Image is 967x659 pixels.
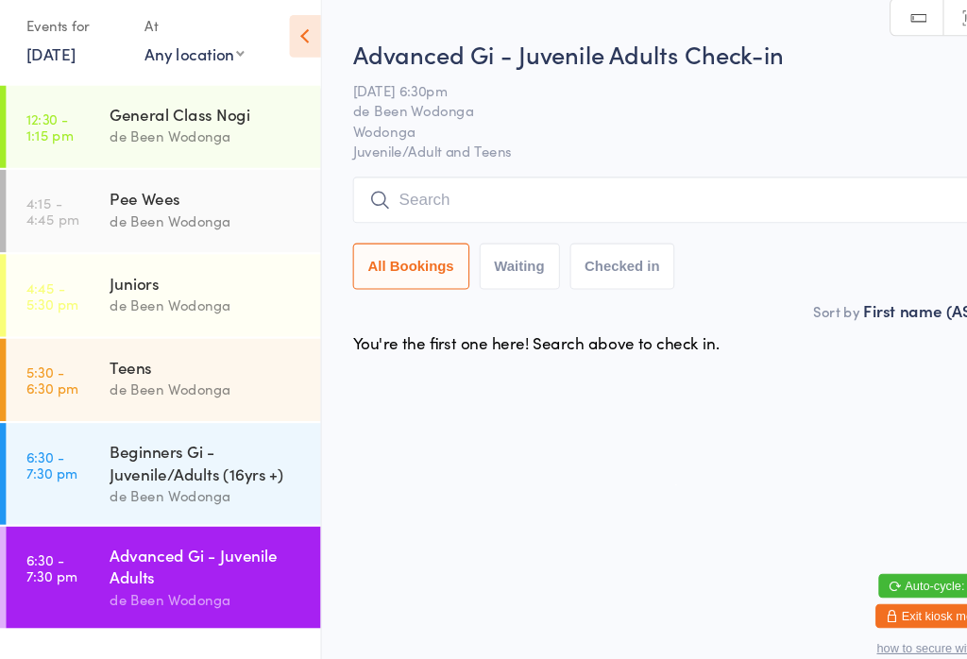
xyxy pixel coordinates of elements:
[103,467,285,489] div: de Been Wodonga
[25,531,73,561] time: 6:30 - 7:30 pm
[331,144,938,163] span: Juvenile/Adult and Teens
[331,107,908,126] span: de Been Wodonga
[331,241,441,284] button: All Bookings
[25,21,117,52] div: Events for
[103,209,285,230] div: de Been Wodonga
[535,241,635,284] button: Checked in
[450,241,526,284] button: Waiting
[331,126,908,144] span: Wodonga
[25,195,75,226] time: 4:15 - 4:45 pm
[331,324,676,345] div: You're the first one here! Search above to check in.
[25,275,74,305] time: 4:45 - 5:30 pm
[6,410,301,505] a: 6:30 -7:30 pmBeginners Gi - Juvenile/Adults (16yrs +)de Been Wodonga
[25,116,69,146] time: 12:30 - 1:15 pm
[103,367,285,389] div: de Been Wodonga
[103,565,285,586] div: de Been Wodonga
[103,267,285,288] div: Juniors
[6,251,301,329] a: 4:45 -5:30 pmJuniorsde Been Wodonga
[811,294,938,314] div: First name (ASC)
[103,129,285,151] div: de Been Wodonga
[6,93,301,170] a: 12:30 -1:15 pmGeneral Class Nogide Been Wodonga
[136,21,229,52] div: At
[103,109,285,129] div: General Class Nogi
[25,52,71,73] a: [DATE]
[825,551,936,574] button: Auto-cycle: ON
[103,288,285,310] div: de Been Wodonga
[103,426,285,467] div: Beginners Gi - Juvenile/Adults (16yrs +)
[6,507,301,602] a: 6:30 -7:30 pmAdvanced Gi - Juvenile Adultsde Been Wodonga
[25,433,73,464] time: 6:30 - 7:30 pm
[103,523,285,565] div: Advanced Gi - Juvenile Adults
[823,580,936,602] button: Exit kiosk mode
[103,188,285,209] div: Pee Wees
[6,172,301,249] a: 4:15 -4:45 pmPee Weesde Been Wodonga
[764,296,807,314] label: Sort by
[25,354,74,384] time: 5:30 - 6:30 pm
[6,330,301,408] a: 5:30 -6:30 pmTeensde Been Wodonga
[331,178,938,222] input: Search
[331,88,908,107] span: [DATE] 6:30pm
[136,52,229,73] div: Any location
[823,615,936,628] button: how to secure with pin
[331,47,938,78] h2: Advanced Gi - Juvenile Adults Check-in
[103,346,285,367] div: Teens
